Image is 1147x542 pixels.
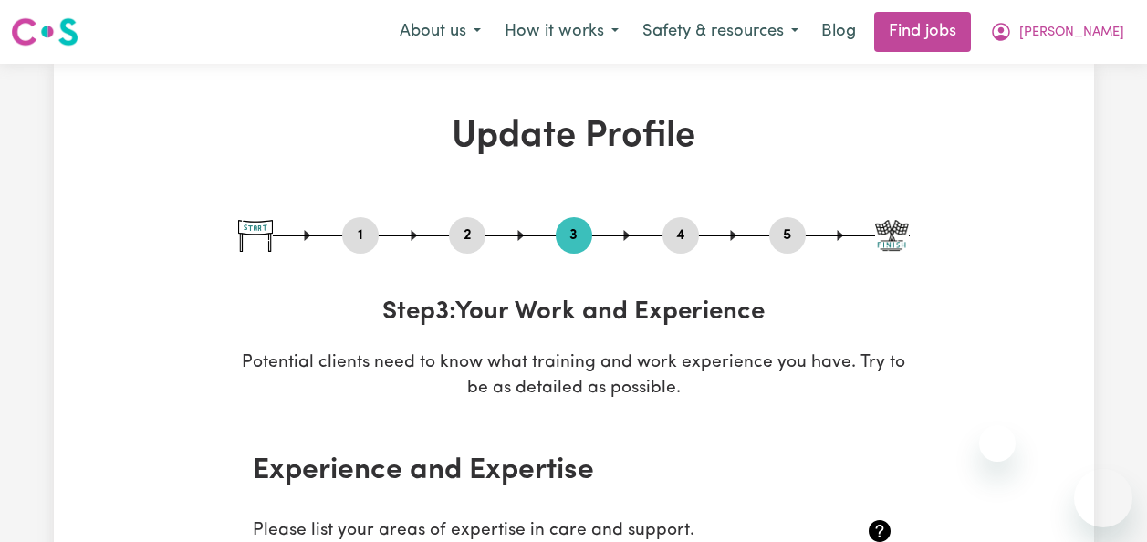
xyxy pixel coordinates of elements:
[769,224,806,247] button: Go to step 5
[11,16,78,48] img: Careseekers logo
[253,453,895,488] h2: Experience and Expertise
[493,13,631,51] button: How it works
[556,224,592,247] button: Go to step 3
[1074,469,1132,527] iframe: Button to launch messaging window
[342,224,379,247] button: Go to step 1
[238,115,910,159] h1: Update Profile
[1019,23,1124,43] span: [PERSON_NAME]
[388,13,493,51] button: About us
[631,13,810,51] button: Safety & resources
[662,224,699,247] button: Go to step 4
[874,12,971,52] a: Find jobs
[810,12,867,52] a: Blog
[238,297,910,328] h3: Step 3 : Your Work and Experience
[979,425,1016,462] iframe: Close message
[11,11,78,53] a: Careseekers logo
[238,350,910,403] p: Potential clients need to know what training and work experience you have. Try to be as detailed ...
[449,224,485,247] button: Go to step 2
[978,13,1136,51] button: My Account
